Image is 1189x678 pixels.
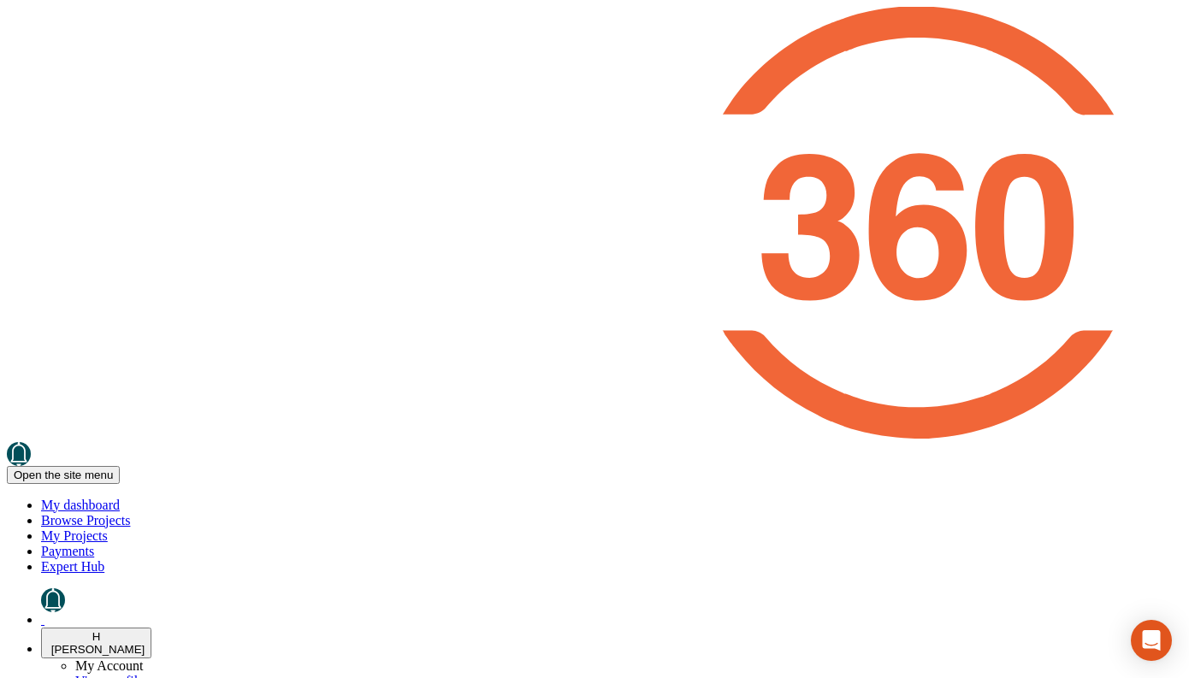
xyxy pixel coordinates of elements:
a: Expert360 [7,7,1182,442]
span: Open the site menu [14,469,113,481]
a: My dashboard [41,498,120,512]
li: My Account [75,658,1182,674]
a: Payments [41,544,94,558]
a: Expert Hub [41,559,104,574]
a: My Projects [41,528,108,543]
svg: icon [7,442,31,466]
div: Open Intercom Messenger [1131,620,1172,661]
svg: icon [41,588,65,612]
button: Open the site menu [7,466,120,484]
span: H [92,630,101,643]
span: [PERSON_NAME] [51,643,145,656]
img: Expert360 [7,7,1182,439]
a: Browse Projects [41,513,130,528]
